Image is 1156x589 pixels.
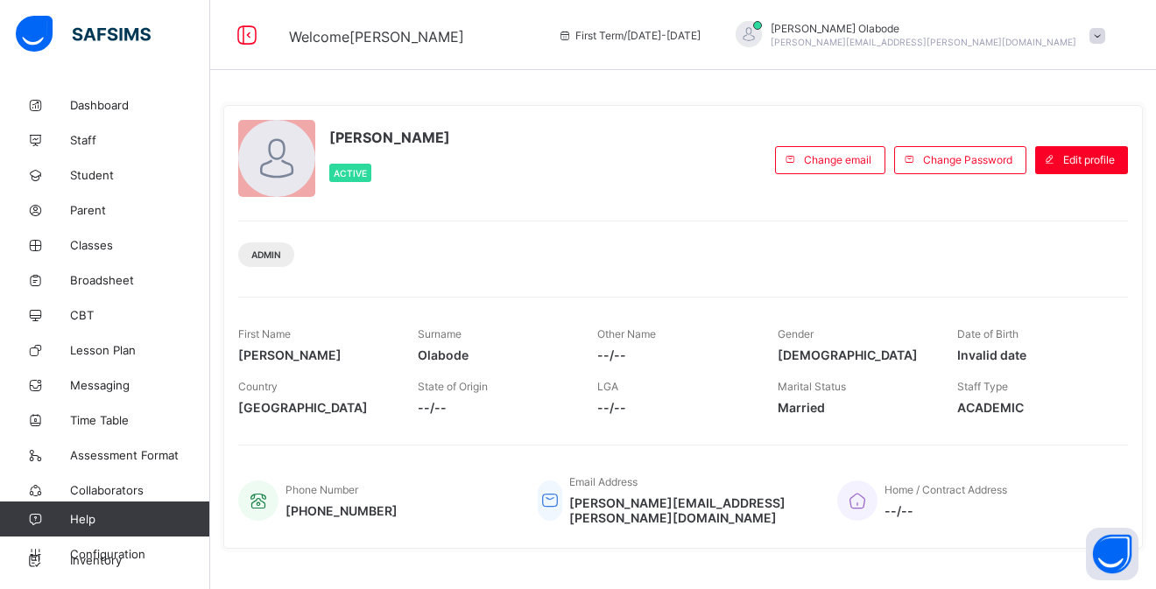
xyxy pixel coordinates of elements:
div: JohnOlabode [718,21,1114,50]
span: Admin [251,249,281,260]
img: safsims [16,16,151,53]
span: Messaging [70,378,210,392]
span: Other Name [597,327,656,340]
span: Surname [418,327,462,340]
span: Marital Status [778,380,846,393]
span: [PERSON_NAME] [329,129,450,146]
span: [PERSON_NAME][EMAIL_ADDRESS][PERSON_NAME][DOMAIN_NAME] [771,37,1076,47]
span: Home / Contract Address [885,483,1007,496]
span: Gender [778,327,814,340]
span: First Name [238,327,291,340]
span: [GEOGRAPHIC_DATA] [238,400,391,415]
span: [PHONE_NUMBER] [285,503,398,518]
span: LGA [597,380,618,393]
span: --/-- [885,503,1007,518]
span: Change Password [923,153,1012,166]
span: Parent [70,203,210,217]
span: [PERSON_NAME] [238,347,391,362]
span: Time Table [70,413,210,427]
span: ACADEMIC [957,400,1110,415]
span: [DEMOGRAPHIC_DATA] [778,347,931,362]
span: Assessment Format [70,448,210,462]
span: Phone Number [285,483,358,496]
span: [PERSON_NAME] Olabode [771,22,1076,35]
span: Olabode [418,347,571,362]
span: session/term information [558,29,701,42]
span: Lesson Plan [70,343,210,357]
span: CBT [70,308,210,322]
span: Student [70,168,210,182]
span: --/-- [597,400,751,415]
span: Broadsheet [70,273,210,287]
span: --/-- [597,347,751,362]
span: Email Address [569,475,638,488]
span: Configuration [70,547,209,561]
span: Change email [804,153,871,166]
span: Dashboard [70,98,210,112]
span: Date of Birth [957,327,1019,340]
span: Help [70,512,209,526]
span: Edit profile [1063,153,1115,166]
span: Invalid date [957,347,1110,362]
span: Staff [70,133,210,147]
span: [PERSON_NAME][EMAIL_ADDRESS][PERSON_NAME][DOMAIN_NAME] [569,495,811,525]
span: --/-- [418,400,571,415]
button: Open asap [1086,528,1138,580]
span: Active [334,168,367,179]
span: Country [238,380,278,393]
span: Married [778,400,931,415]
span: State of Origin [418,380,488,393]
span: Staff Type [957,380,1008,393]
span: Collaborators [70,483,210,497]
span: Welcome [PERSON_NAME] [289,28,464,46]
span: Classes [70,238,210,252]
